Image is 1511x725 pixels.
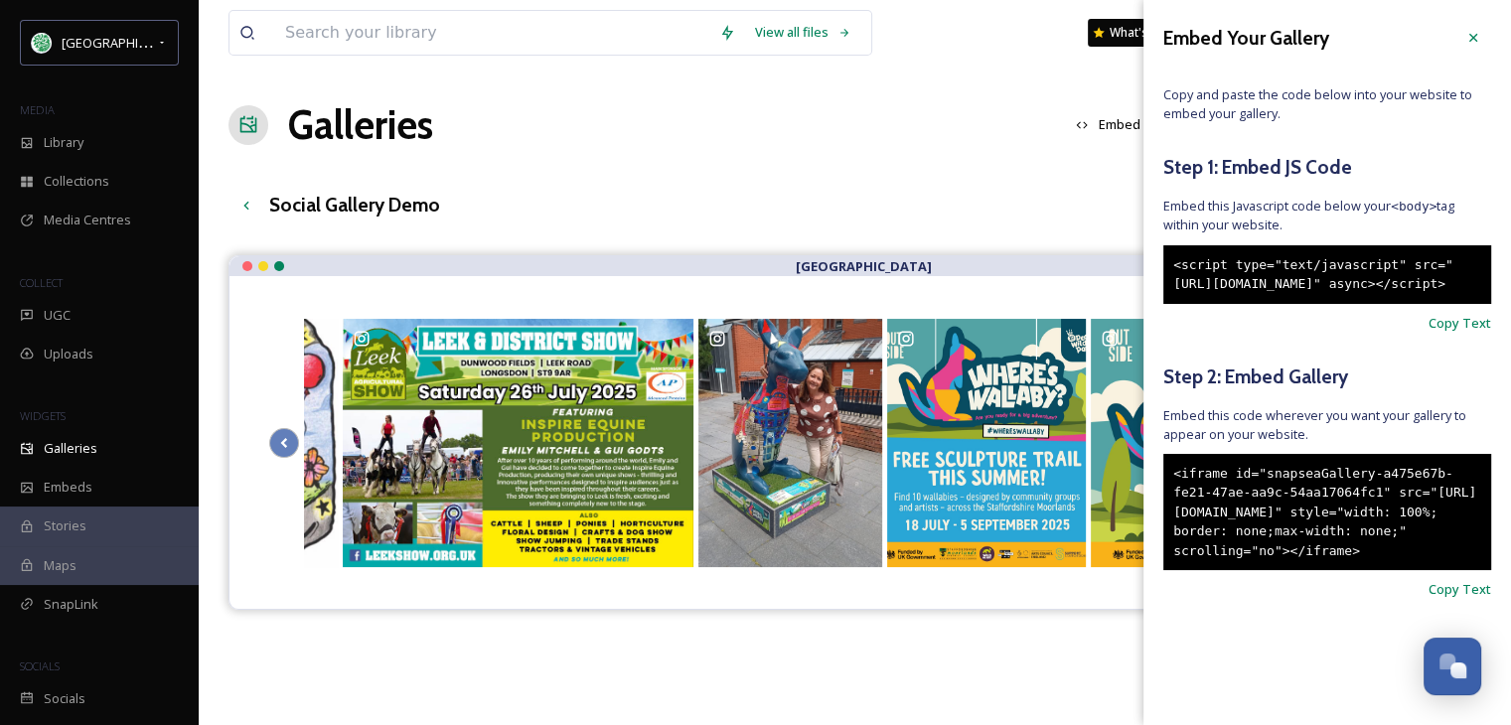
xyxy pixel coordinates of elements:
[1066,105,1150,144] button: Embed
[1163,85,1491,123] span: Copy and paste the code below into your website to embed your gallery.
[1088,19,1187,47] a: What's New
[1163,153,1491,182] h5: Step 1: Embed JS Code
[20,102,55,117] span: MEDIA
[44,172,109,191] span: Collections
[1163,24,1329,53] h3: Embed Your Gallery
[44,478,92,497] span: Embeds
[745,13,861,52] a: View all files
[44,595,98,614] span: SnapLink
[20,275,63,290] span: COLLECT
[1163,406,1491,444] span: Embed this code wherever you want your gallery to appear on your website.
[1163,245,1491,304] div: <script type="text/javascript" src="[URL][DOMAIN_NAME]" async></script>
[44,689,85,708] span: Socials
[44,306,71,325] span: UGC
[44,556,76,575] span: Maps
[20,658,60,673] span: SOCIALS
[44,439,97,458] span: Galleries
[288,95,433,155] a: Galleries
[44,516,86,535] span: Stories
[1163,454,1491,571] div: <iframe id="snapseaGallery-a475e67b-fe21-47ae-aa9c-54aa17064fc1" src="[URL][DOMAIN_NAME]" style="...
[1429,580,1491,599] span: Copy Text
[1424,638,1481,695] button: Open Chat
[275,11,709,55] input: Search your library
[44,345,93,363] span: Uploads
[20,408,66,423] span: WIDGETS
[32,33,52,53] img: Facebook%20Icon.png
[44,133,83,152] span: Library
[269,191,440,219] h3: Social Gallery Demo
[1163,197,1491,234] span: Embed this Javascript code below your tag within your website.
[44,211,131,229] span: Media Centres
[1429,314,1491,333] span: Copy Text
[796,257,932,275] strong: [GEOGRAPHIC_DATA]
[1391,199,1436,214] span: <body>
[62,33,188,52] span: [GEOGRAPHIC_DATA]
[1163,362,1491,391] h5: Step 2: Embed Gallery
